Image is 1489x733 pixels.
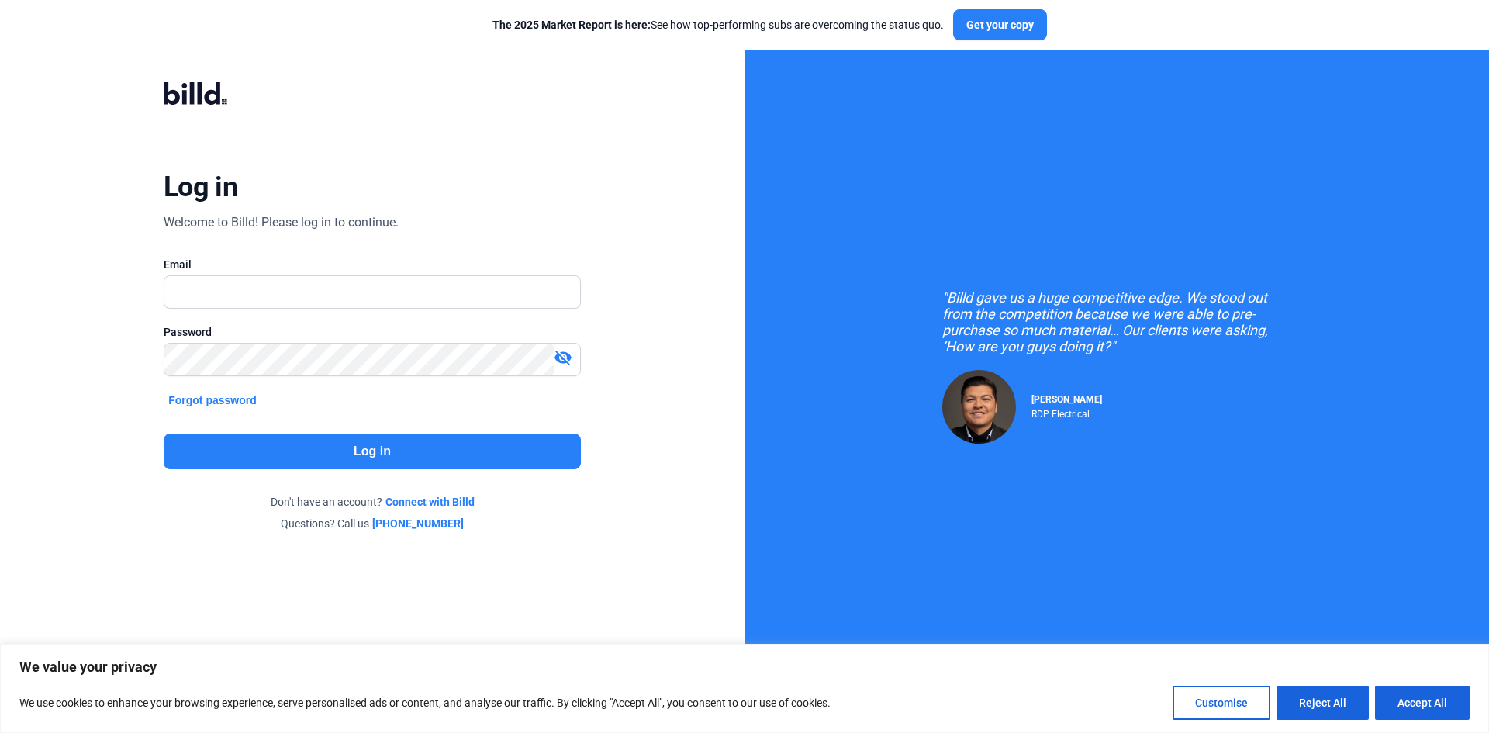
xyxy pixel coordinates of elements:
div: Welcome to Billd! Please log in to continue. [164,213,399,232]
div: Questions? Call us [164,516,581,531]
button: Log in [164,434,581,469]
div: Email [164,257,581,272]
span: [PERSON_NAME] [1031,394,1102,405]
div: Don't have an account? [164,494,581,510]
div: Password [164,324,581,340]
div: See how top-performing subs are overcoming the status quo. [492,17,944,33]
mat-icon: visibility_off [554,348,572,367]
button: Reject All [1277,686,1369,720]
img: Raul Pacheco [942,370,1016,444]
a: Connect with Billd [385,494,475,510]
button: Customise [1173,686,1270,720]
button: Forgot password [164,392,261,409]
div: Log in [164,170,237,204]
button: Accept All [1375,686,1470,720]
p: We use cookies to enhance your browsing experience, serve personalised ads or content, and analys... [19,693,831,712]
span: The 2025 Market Report is here: [492,19,651,31]
div: "Billd gave us a huge competitive edge. We stood out from the competition because we were able to... [942,289,1291,354]
div: RDP Electrical [1031,405,1102,420]
a: [PHONE_NUMBER] [372,516,464,531]
button: Get your copy [953,9,1047,40]
p: We value your privacy [19,658,1470,676]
